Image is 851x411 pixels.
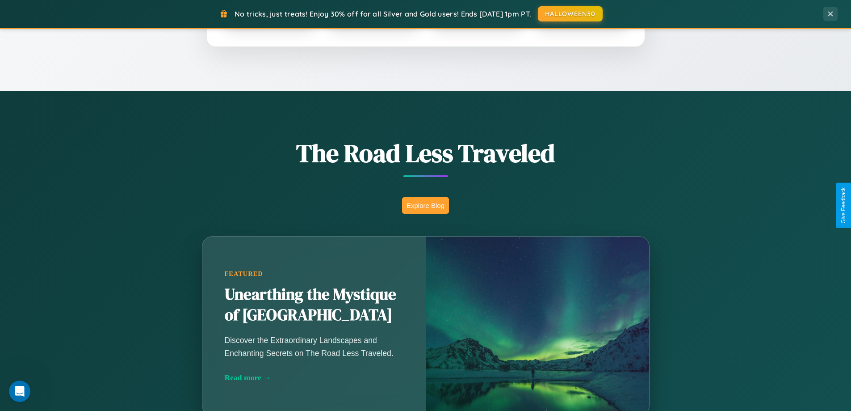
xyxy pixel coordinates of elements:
p: Discover the Extraordinary Landscapes and Enchanting Secrets on The Road Less Traveled. [225,334,403,359]
iframe: Intercom live chat [9,381,30,402]
h2: Unearthing the Mystique of [GEOGRAPHIC_DATA] [225,284,403,326]
button: HALLOWEEN30 [538,6,603,21]
button: Explore Blog [402,197,449,214]
div: Featured [225,270,403,278]
h1: The Road Less Traveled [158,136,694,170]
div: Give Feedback [840,187,847,224]
span: No tricks, just treats! Enjoy 30% off for all Silver and Gold users! Ends [DATE] 1pm PT. [235,9,531,18]
div: Read more → [225,373,403,382]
